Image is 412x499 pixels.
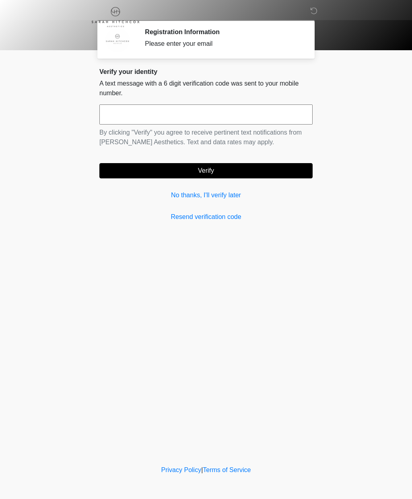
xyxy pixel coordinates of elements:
a: Privacy Policy [161,466,202,473]
p: By clicking "Verify" you agree to receive pertinent text notifications from [PERSON_NAME] Aesthet... [99,128,313,147]
a: | [201,466,203,473]
img: Sarah Hitchcox Aesthetics Logo [91,6,140,27]
a: Terms of Service [203,466,251,473]
div: Please enter your email [145,39,301,49]
img: Agent Avatar [105,28,130,52]
h2: Verify your identity [99,68,313,76]
a: Resend verification code [99,212,313,222]
a: No thanks, I'll verify later [99,190,313,200]
button: Verify [99,163,313,178]
p: A text message with a 6 digit verification code was sent to your mobile number. [99,79,313,98]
